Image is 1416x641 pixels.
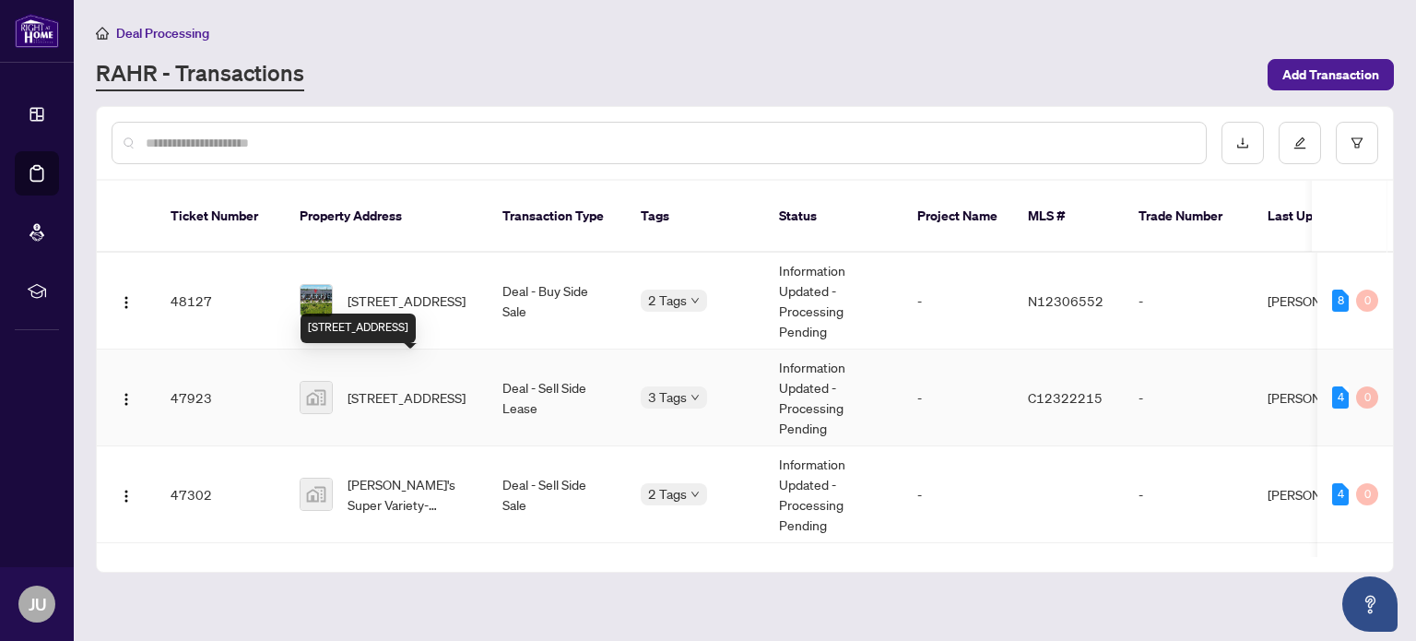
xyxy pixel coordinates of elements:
[1351,137,1363,149] span: filter
[119,295,134,310] img: Logo
[1336,122,1378,164] button: filter
[112,480,141,509] button: Logo
[1253,253,1391,350] td: [PERSON_NAME]
[119,489,134,504] img: Logo
[764,446,903,543] td: Information Updated - Processing Pending
[626,181,764,253] th: Tags
[764,181,903,253] th: Status
[1124,253,1253,350] td: -
[648,290,687,311] span: 2 Tags
[1253,446,1391,543] td: [PERSON_NAME]
[29,591,46,617] span: JU
[1282,60,1379,89] span: Add Transaction
[488,253,626,350] td: Deal - Buy Side Sale
[1221,122,1264,164] button: download
[1253,181,1391,253] th: Last Updated By
[1356,290,1378,312] div: 0
[488,543,626,640] td: Deal - Buy Side Sale
[1028,389,1103,406] span: C12322215
[1124,543,1253,640] td: -
[301,479,332,510] img: thumbnail-img
[348,291,466,311] span: [STREET_ADDRESS]
[1236,137,1249,149] span: download
[488,350,626,446] td: Deal - Sell Side Lease
[301,285,332,316] img: thumbnail-img
[15,14,59,48] img: logo
[96,58,304,91] a: RAHR - Transactions
[1268,59,1394,90] button: Add Transaction
[1332,290,1349,312] div: 8
[285,181,488,253] th: Property Address
[1124,350,1253,446] td: -
[156,543,285,640] td: 47295
[903,253,1013,350] td: -
[156,350,285,446] td: 47923
[348,474,473,515] span: [PERSON_NAME]'s Super Variety-[STREET_ADDRESS]
[1342,576,1398,632] button: Open asap
[690,296,700,305] span: down
[648,483,687,504] span: 2 Tags
[764,253,903,350] td: Information Updated - Processing Pending
[301,382,332,413] img: thumbnail-img
[1124,446,1253,543] td: -
[488,181,626,253] th: Transaction Type
[903,543,1013,640] td: -
[764,543,903,640] td: Information Updated - Processing Pending
[1332,386,1349,409] div: 4
[1253,543,1391,640] td: [PERSON_NAME]
[1356,483,1378,505] div: 0
[1356,386,1378,409] div: 0
[116,25,209,42] span: Deal Processing
[1028,292,1103,309] span: N12306552
[764,350,903,446] td: Information Updated - Processing Pending
[119,392,134,407] img: Logo
[648,386,687,408] span: 3 Tags
[156,253,285,350] td: 48127
[1293,137,1306,149] span: edit
[690,393,700,402] span: down
[348,387,466,408] span: [STREET_ADDRESS]
[112,286,141,315] button: Logo
[301,314,416,343] div: [STREET_ADDRESS]
[488,446,626,543] td: Deal - Sell Side Sale
[112,383,141,412] button: Logo
[1253,350,1391,446] td: [PERSON_NAME]
[1332,483,1349,505] div: 4
[156,181,285,253] th: Ticket Number
[903,181,1013,253] th: Project Name
[903,446,1013,543] td: -
[96,27,109,40] span: home
[903,350,1013,446] td: -
[1124,181,1253,253] th: Trade Number
[1279,122,1321,164] button: edit
[156,446,285,543] td: 47302
[690,490,700,499] span: down
[1013,181,1124,253] th: MLS #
